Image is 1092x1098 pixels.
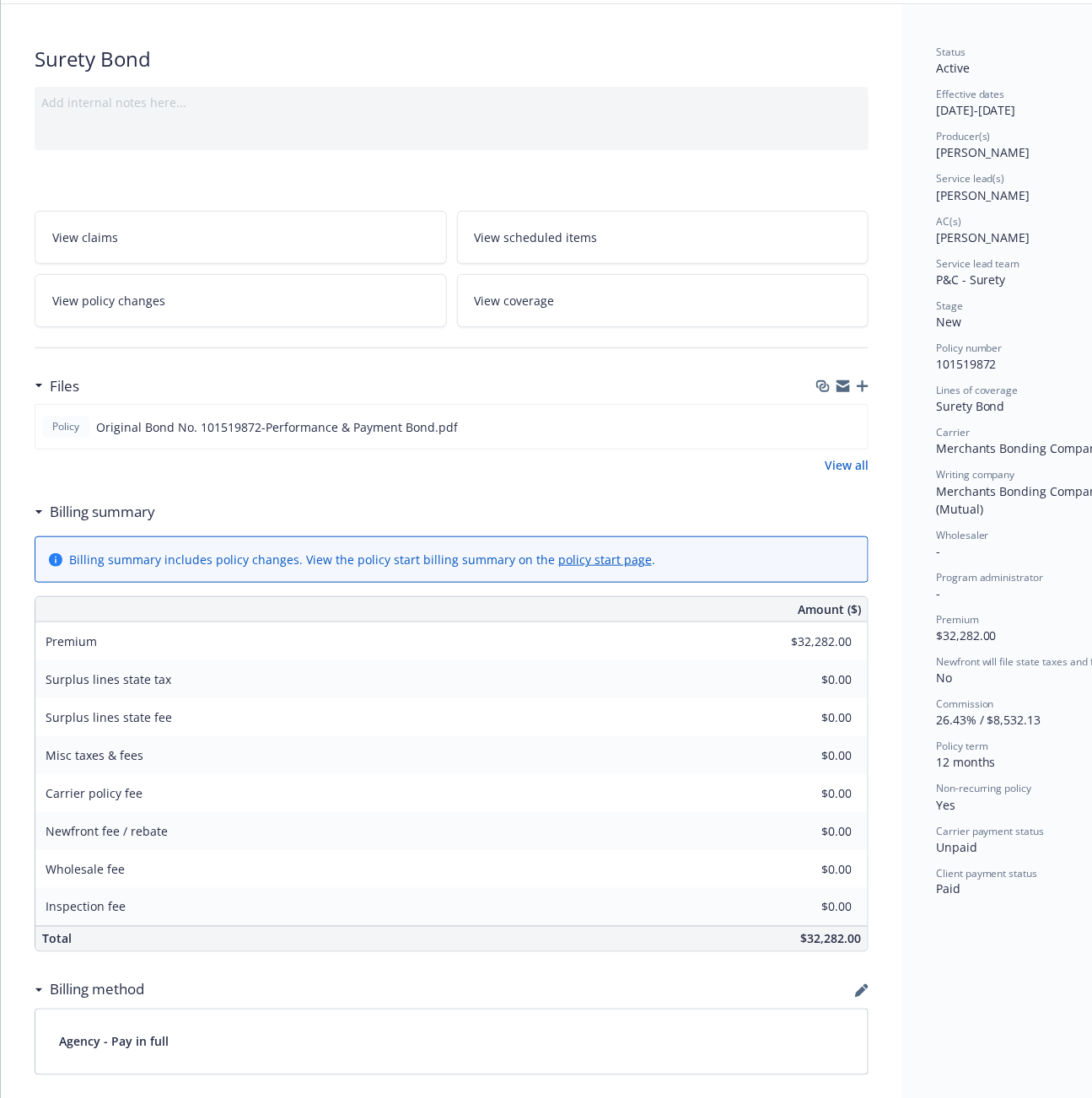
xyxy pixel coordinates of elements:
[457,211,869,264] a: View scheduled items
[936,781,1032,795] span: Non-recurring policy
[936,612,979,627] span: Premium
[46,709,172,725] span: Surplus lines state fee
[936,45,966,59] span: Status
[475,292,555,309] span: View coverage
[457,274,869,327] a: View coverage
[936,314,961,330] span: New
[936,341,1003,355] span: Policy number
[752,743,862,768] input: 0.00
[752,857,862,882] input: 0.00
[936,60,970,76] span: Active
[936,543,940,559] span: -
[35,979,144,1001] div: Billing method
[35,1009,868,1074] div: Agency - Pay in full
[752,819,862,844] input: 0.00
[936,585,940,601] span: -
[46,633,97,649] span: Premium
[46,899,126,915] span: Inspection fee
[752,629,862,654] input: 0.00
[46,671,171,687] span: Surplus lines state tax
[50,375,79,397] h3: Files
[46,747,143,763] span: Misc taxes & fees
[475,229,598,246] span: View scheduled items
[936,712,1041,728] span: 26.43% / $8,532.13
[936,881,960,897] span: Paid
[819,418,832,436] button: download file
[35,375,79,397] div: Files
[50,501,155,523] h3: Billing summary
[35,45,869,73] div: Surety Bond
[936,824,1045,838] span: Carrier payment status
[558,552,652,568] a: policy start page
[52,229,118,246] span: View claims
[42,931,72,947] span: Total
[35,501,155,523] div: Billing summary
[936,144,1030,160] span: [PERSON_NAME]
[936,187,1030,203] span: [PERSON_NAME]
[936,528,989,542] span: Wholesaler
[936,839,977,855] span: Unpaid
[936,697,994,711] span: Commission
[936,171,1005,186] span: Service lead(s)
[35,211,447,264] a: View claims
[49,419,83,434] span: Policy
[936,299,963,313] span: Stage
[936,256,1020,271] span: Service lead team
[52,292,165,309] span: View policy changes
[800,931,861,947] span: $32,282.00
[936,87,1005,101] span: Effective dates
[846,418,861,436] button: preview file
[798,600,861,618] span: Amount ($)
[50,979,144,1001] h3: Billing method
[936,866,1038,880] span: Client payment status
[936,627,997,643] span: $32,282.00
[936,214,961,229] span: AC(s)
[936,739,988,753] span: Policy term
[936,425,970,439] span: Carrier
[35,274,447,327] a: View policy changes
[936,272,1006,288] span: P&C - Surety
[825,456,869,474] a: View all
[752,667,862,692] input: 0.00
[936,383,1019,397] span: Lines of coverage
[41,94,862,111] div: Add internal notes here...
[936,229,1030,245] span: [PERSON_NAME]
[46,861,125,877] span: Wholesale fee
[936,670,952,686] span: No
[46,823,168,839] span: Newfront fee / rebate
[96,418,458,436] span: Original Bond No. 101519872-Performance & Payment Bond.pdf
[936,356,997,372] span: 101519872
[46,785,143,801] span: Carrier policy fee
[936,570,1044,584] span: Program administrator
[936,467,1015,482] span: Writing company
[752,705,862,730] input: 0.00
[752,895,862,920] input: 0.00
[69,551,655,568] div: Billing summary includes policy changes. View the policy start billing summary on the .
[936,797,955,813] span: Yes
[936,754,996,770] span: 12 months
[936,129,991,143] span: Producer(s)
[752,781,862,806] input: 0.00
